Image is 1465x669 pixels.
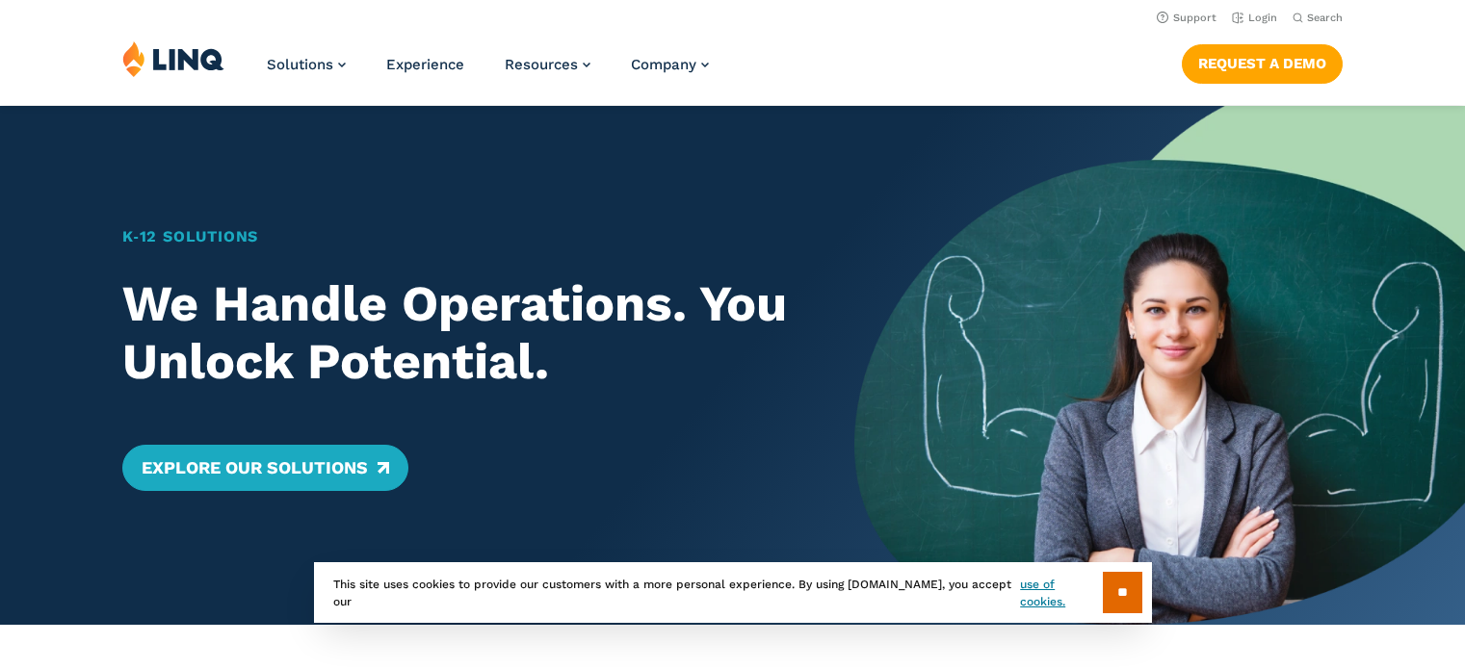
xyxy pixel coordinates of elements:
a: Support [1157,12,1216,24]
a: Login [1232,12,1277,24]
a: Explore Our Solutions [122,445,408,491]
img: LINQ | K‑12 Software [122,40,224,77]
a: use of cookies. [1020,576,1102,610]
span: Resources [505,56,578,73]
span: Solutions [267,56,333,73]
div: This site uses cookies to provide our customers with a more personal experience. By using [DOMAIN... [314,562,1152,623]
button: Open Search Bar [1293,11,1343,25]
a: Request a Demo [1182,44,1343,83]
h2: We Handle Operations. You Unlock Potential. [122,275,796,391]
nav: Primary Navigation [267,40,709,104]
span: Search [1307,12,1343,24]
img: Home Banner [854,106,1465,625]
span: Company [631,56,696,73]
h1: K‑12 Solutions [122,225,796,248]
nav: Button Navigation [1182,40,1343,83]
a: Resources [505,56,590,73]
a: Company [631,56,709,73]
a: Experience [386,56,464,73]
a: Solutions [267,56,346,73]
